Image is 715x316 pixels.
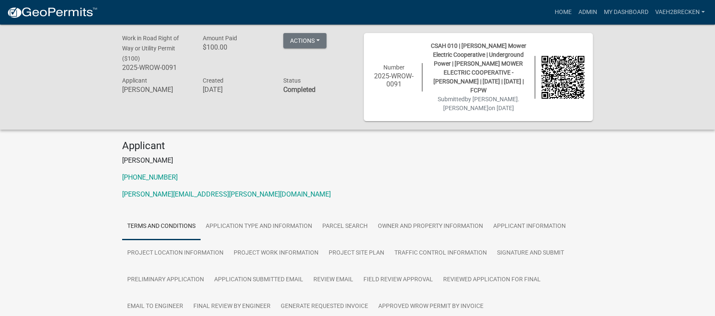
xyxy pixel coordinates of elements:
[122,213,201,240] a: Terms and Conditions
[122,86,190,94] h6: [PERSON_NAME]
[389,240,492,267] a: Traffic Control Information
[600,4,652,20] a: My Dashboard
[283,77,301,84] span: Status
[283,33,327,48] button: Actions
[122,77,147,84] span: Applicant
[122,35,179,62] span: Work in Road Right of Way or Utility Permit ($100)
[438,266,546,294] a: Reviewed Application for Final
[652,4,708,20] a: vaeh2Brecken
[542,56,585,99] img: QR code
[373,213,488,240] a: Owner and Property Information
[431,42,526,94] span: CSAH 010 | [PERSON_NAME] Mower Electric Cooperative | Underground Power | [PERSON_NAME] MOWER ELE...
[492,240,569,267] a: Signature and Submit
[438,96,519,111] span: Submitted on [DATE]
[317,213,373,240] a: Parcel search
[201,213,317,240] a: Application Type and Information
[324,240,389,267] a: Project Site Plan
[203,77,223,84] span: Created
[122,190,331,198] a: [PERSON_NAME][EMAIL_ADDRESS][PERSON_NAME][DOMAIN_NAME]
[122,64,190,72] h6: 2025-WROW-0091
[443,96,519,111] span: by [PERSON_NAME].[PERSON_NAME]
[229,240,324,267] a: Project Work Information
[203,86,271,94] h6: [DATE]
[203,35,237,42] span: Amount Paid
[308,266,358,294] a: Review Email
[122,140,593,152] h4: Applicant
[122,173,178,181] a: [PHONE_NUMBER]
[122,240,229,267] a: Project Location Information
[203,43,271,51] h6: $100.00
[283,86,316,94] strong: Completed
[372,72,416,88] h6: 2025-WROW-0091
[383,64,405,71] span: Number
[122,266,209,294] a: Preliminary Application
[488,213,571,240] a: Applicant Information
[358,266,438,294] a: Field Review Approval
[209,266,308,294] a: Application Submitted Email
[551,4,575,20] a: Home
[122,155,593,166] p: [PERSON_NAME]
[575,4,600,20] a: Admin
